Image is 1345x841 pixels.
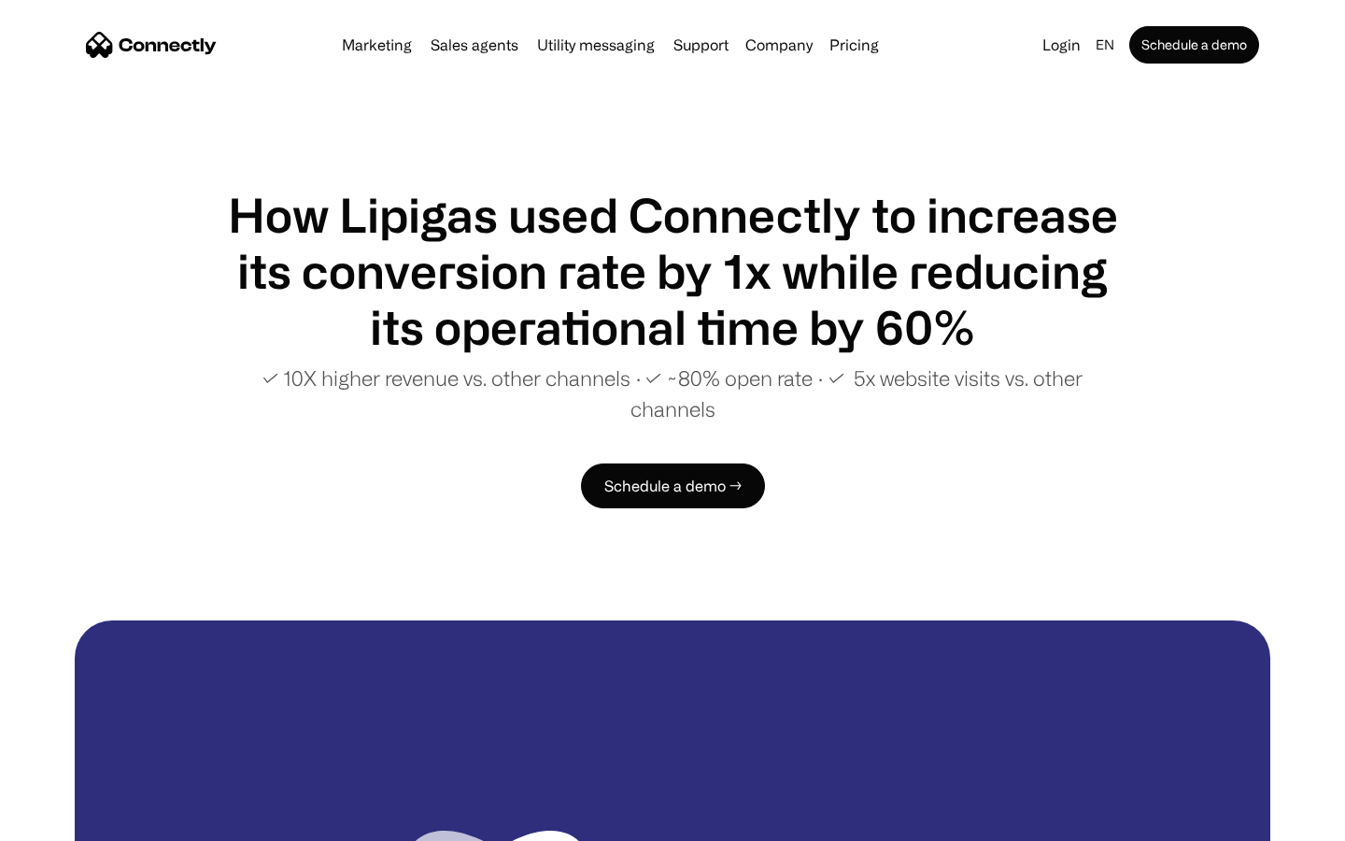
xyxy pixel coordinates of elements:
a: Schedule a demo → [581,463,765,508]
a: Login [1035,32,1088,58]
a: Support [666,37,736,52]
div: Company [745,32,813,58]
a: Pricing [822,37,886,52]
a: Marketing [334,37,419,52]
a: Utility messaging [530,37,662,52]
aside: Language selected: English [19,806,112,834]
a: Schedule a demo [1129,26,1259,64]
h1: How Lipigas used Connectly to increase its conversion rate by 1x while reducing its operational t... [224,187,1121,355]
ul: Language list [37,808,112,834]
a: Sales agents [423,37,526,52]
p: ✓ 10X higher revenue vs. other channels ∙ ✓ ~80% open rate ∙ ✓ 5x website visits vs. other channels [224,363,1121,424]
div: en [1096,32,1114,58]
